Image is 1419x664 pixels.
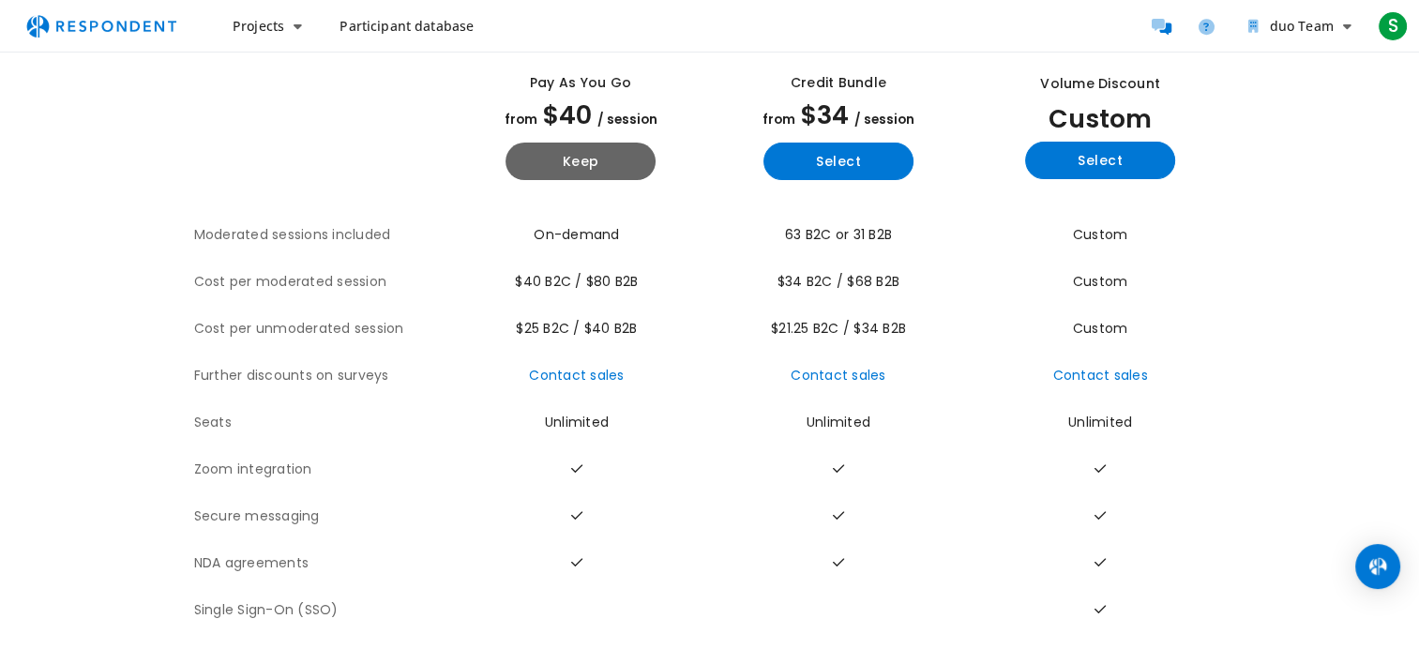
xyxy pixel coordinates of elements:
[1052,366,1147,385] a: Contact sales
[1355,544,1400,589] div: Open Intercom Messenger
[218,9,317,43] button: Projects
[516,319,637,338] span: $25 B2C / $40 B2B
[854,111,914,128] span: / session
[534,225,619,244] span: On-demand
[194,493,452,540] th: Secure messaging
[1040,74,1160,94] div: Volume Discount
[791,366,885,385] a: Contact sales
[762,111,795,128] span: from
[1142,8,1180,45] a: Message participants
[194,587,452,634] th: Single Sign-On (SSO)
[194,400,452,446] th: Seats
[801,98,849,132] span: $34
[194,306,452,353] th: Cost per unmoderated session
[1073,225,1128,244] span: Custom
[785,225,892,244] span: 63 B2C or 31 B2B
[1025,142,1175,179] button: Select yearly custom_static plan
[791,73,886,93] div: Credit Bundle
[515,272,638,291] span: $40 B2C / $80 B2B
[597,111,657,128] span: / session
[771,319,906,338] span: $21.25 B2C / $34 B2B
[1270,17,1334,35] span: duo Team
[194,212,452,259] th: Moderated sessions included
[807,413,870,431] span: Unlimited
[545,413,609,431] span: Unlimited
[763,143,913,180] button: Select yearly basic plan
[1073,319,1128,338] span: Custom
[15,8,188,44] img: respondent-logo.png
[529,366,624,385] a: Contact sales
[1187,8,1225,45] a: Help and support
[340,17,474,35] span: Participant database
[194,540,452,587] th: NDA agreements
[194,259,452,306] th: Cost per moderated session
[1378,11,1408,41] span: S
[1068,413,1132,431] span: Unlimited
[1049,101,1152,136] span: Custom
[325,9,489,43] a: Participant database
[194,353,452,400] th: Further discounts on surveys
[1232,9,1366,43] button: duo Team
[543,98,592,132] span: $40
[1374,9,1411,43] button: S
[777,272,899,291] span: $34 B2C / $68 B2B
[1073,272,1128,291] span: Custom
[233,17,284,35] span: Projects
[505,111,537,128] span: from
[530,73,631,93] div: Pay as you go
[506,143,656,180] button: Keep current yearly payg plan
[194,446,452,493] th: Zoom integration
